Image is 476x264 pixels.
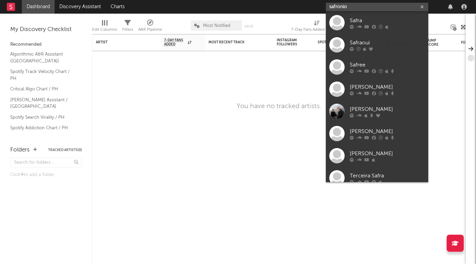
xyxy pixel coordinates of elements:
[350,16,425,25] div: Safra
[326,34,428,56] a: Safraoui
[10,124,75,132] a: Spotify Addiction Chart / PH
[326,122,428,145] a: [PERSON_NAME]
[48,148,82,152] button: Tracked Artists(0)
[10,85,75,93] a: Critical Algo Chart / PH
[326,78,428,100] a: [PERSON_NAME]
[208,40,260,44] div: Most Recent Track
[350,61,425,69] div: Safree
[350,39,425,47] div: Safraoui
[427,39,444,47] div: Jump Score
[10,50,75,64] a: Algorithmic A&R Assistant ([GEOGRAPHIC_DATA])
[10,96,75,110] a: [PERSON_NAME] Assistant / [GEOGRAPHIC_DATA]
[350,127,425,135] div: [PERSON_NAME]
[236,102,321,111] div: You have no tracked artists.
[326,167,428,189] a: Terceira Safra
[291,17,342,37] div: 7-Day Fans Added (7-Day Fans Added)
[10,171,82,179] div: Click to add a folder.
[10,41,82,49] div: Recommended
[92,26,117,34] div: Edit Columns
[10,158,82,167] input: Search for folders...
[350,172,425,180] div: Terceira Safra
[203,24,230,28] span: Most Notified
[122,17,133,37] div: Filters
[10,114,75,121] a: Spotify Search Virality / PH
[244,25,253,28] button: Save
[326,56,428,78] a: Safree
[291,26,342,34] div: 7-Day Fans Added (7-Day Fans Added)
[350,149,425,158] div: [PERSON_NAME]
[326,100,428,122] a: [PERSON_NAME]
[326,3,428,11] input: Search for artists
[138,26,162,34] div: A&R Pipeline
[350,105,425,113] div: [PERSON_NAME]
[277,38,301,46] div: Instagram Followers
[10,68,75,82] a: Spotify Track Velocity Chart / PH
[10,26,82,34] div: My Discovery Checklist
[122,26,133,34] div: Filters
[164,38,186,46] span: 7-Day Fans Added
[138,17,162,37] div: A&R Pipeline
[326,12,428,34] a: Safra
[92,17,117,37] div: Edit Columns
[326,145,428,167] a: [PERSON_NAME]
[10,146,30,154] div: Folders
[318,40,369,44] div: Spotify Monthly Listeners
[350,83,425,91] div: [PERSON_NAME]
[96,40,147,44] div: Artist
